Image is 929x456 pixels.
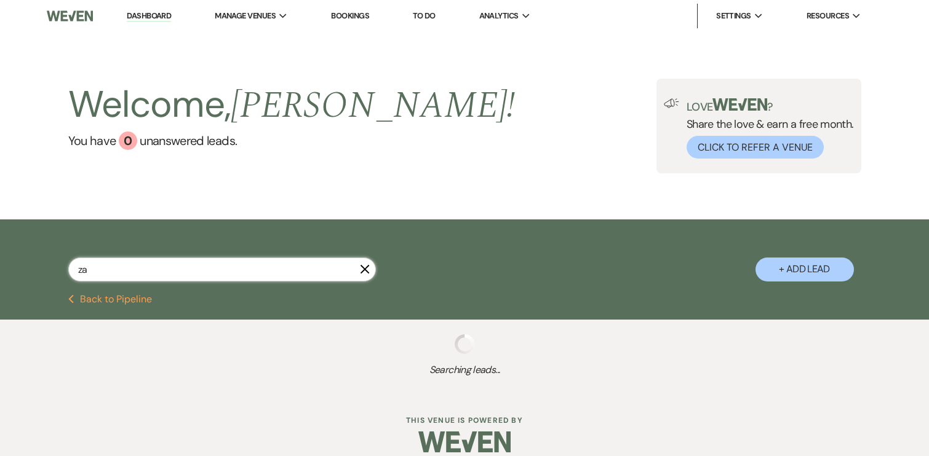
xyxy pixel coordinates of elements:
div: Share the love & earn a free month. [679,98,854,159]
img: loading spinner [455,334,474,354]
span: [PERSON_NAME] ! [231,77,515,134]
span: Manage Venues [215,10,276,22]
button: + Add Lead [756,257,854,281]
a: To Do [413,10,436,21]
h2: Welcome, [68,79,516,132]
input: Search by name, event date, email address or phone number [68,257,376,281]
span: Resources [807,10,849,22]
button: Back to Pipeline [68,294,153,304]
span: Settings [716,10,751,22]
img: weven-logo-green.svg [712,98,767,111]
img: Weven Logo [47,3,93,29]
p: Love ? [687,98,854,112]
img: loud-speaker-illustration.svg [664,98,679,108]
a: Dashboard [127,10,171,22]
button: Click to Refer a Venue [687,136,824,159]
a: You have 0 unanswered leads. [68,132,516,150]
span: Analytics [479,10,519,22]
span: Searching leads... [47,363,883,377]
a: Bookings [331,10,369,21]
div: 0 [119,132,137,150]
